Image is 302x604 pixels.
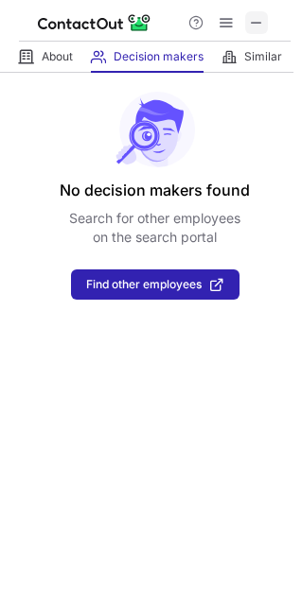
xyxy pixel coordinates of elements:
[244,49,282,64] span: Similar
[71,269,240,300] button: Find other employees
[86,278,202,291] span: Find other employees
[60,179,250,201] header: No decision makers found
[115,92,196,167] img: No leads found
[114,49,204,64] span: Decision makers
[42,49,73,64] span: About
[38,11,151,34] img: ContactOut v5.3.10
[69,209,240,247] p: Search for other employees on the search portal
